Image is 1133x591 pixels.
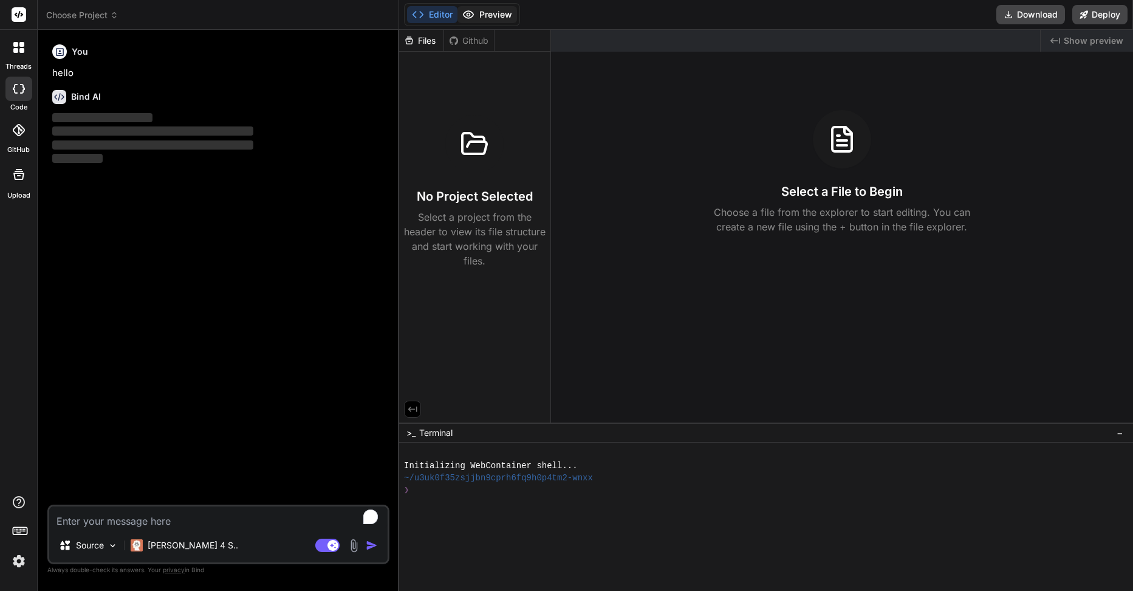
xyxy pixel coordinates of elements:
span: >_ [406,427,416,439]
span: privacy [163,566,185,573]
p: Choose a file from the explorer to start editing. You can create a new file using the + button in... [706,205,978,234]
p: Source [76,539,104,551]
span: Initializing WebContainer shell... [404,460,578,472]
span: ~/u3uk0f35zsjjbn9cprh6fq9h0p4tm2-wnxx [404,472,593,484]
span: ‌ [52,140,253,150]
img: settings [9,551,29,572]
span: ‌ [52,113,152,122]
span: Terminal [419,427,453,439]
h3: No Project Selected [417,188,533,205]
span: Show preview [1064,35,1123,47]
label: Upload [7,190,30,201]
button: Preview [457,6,517,23]
p: Always double-check its answers. Your in Bind [47,564,389,576]
p: hello [52,66,387,80]
span: ‌ [52,154,103,163]
label: code [10,102,27,112]
h6: You [72,46,88,58]
div: Github [444,35,494,47]
label: threads [5,61,32,72]
h6: Bind AI [71,91,101,103]
label: GitHub [7,145,30,155]
img: Pick Models [108,541,118,551]
button: Deploy [1072,5,1128,24]
span: Choose Project [46,9,118,21]
textarea: To enrich screen reader interactions, please activate Accessibility in Grammarly extension settings [49,506,388,528]
img: icon [366,539,378,551]
p: Select a project from the header to view its file structure and start working with your files. [404,210,546,268]
span: ❯ [404,484,409,496]
img: attachment [347,539,361,553]
div: Files [399,35,443,47]
img: Claude 4 Sonnet [131,539,143,551]
span: − [1117,427,1123,439]
p: [PERSON_NAME] 4 S.. [148,539,238,551]
button: Editor [407,6,457,23]
button: Download [996,5,1065,24]
button: − [1114,423,1126,443]
h3: Select a File to Begin [781,183,903,200]
span: ‌ [52,126,253,136]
